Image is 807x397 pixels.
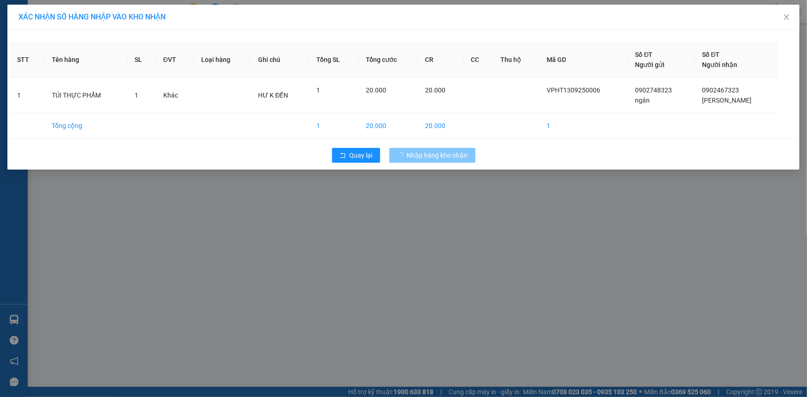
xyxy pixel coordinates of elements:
[316,86,320,94] span: 1
[407,150,468,160] span: Nhập hàng kho nhận
[10,42,44,78] th: STT
[258,92,288,99] span: HƯ K ĐỀN
[635,61,665,68] span: Người gửi
[702,61,738,68] span: Người nhận
[539,113,628,139] td: 1
[539,42,628,78] th: Mã GD
[10,78,44,113] td: 1
[339,152,346,159] span: rollback
[702,97,752,104] span: [PERSON_NAME]
[547,86,600,94] span: VPHT1309250006
[309,42,358,78] th: Tổng SL
[635,86,672,94] span: 0902748323
[635,97,650,104] span: ngân
[251,42,309,78] th: Ghi chú
[359,42,418,78] th: Tổng cước
[702,86,739,94] span: 0902467323
[397,152,407,159] span: loading
[350,150,373,160] span: Quay lại
[359,113,418,139] td: 20.000
[309,113,358,139] td: 1
[389,148,475,163] button: Nhập hàng kho nhận
[44,78,127,113] td: TÚI THỰC PHẨM
[332,148,380,163] button: rollbackQuay lại
[463,42,493,78] th: CC
[44,113,127,139] td: Tổng cộng
[127,42,156,78] th: SL
[635,51,653,58] span: Số ĐT
[783,13,790,21] span: close
[418,113,463,139] td: 20.000
[418,42,463,78] th: CR
[18,12,166,21] span: XÁC NHẬN SỐ HÀNG NHẬP VÀO KHO NHẬN
[774,5,800,31] button: Close
[156,42,194,78] th: ĐVT
[702,51,720,58] span: Số ĐT
[135,92,138,99] span: 1
[194,42,251,78] th: Loại hàng
[44,42,127,78] th: Tên hàng
[366,86,387,94] span: 20.000
[493,42,540,78] th: Thu hộ
[156,78,194,113] td: Khác
[425,86,446,94] span: 20.000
